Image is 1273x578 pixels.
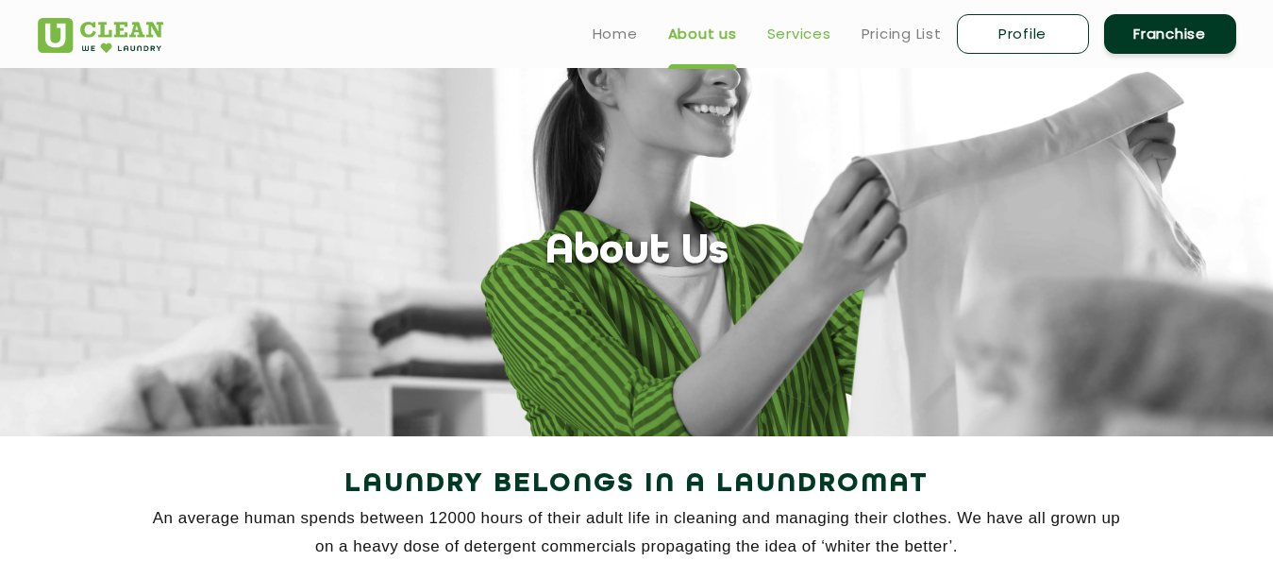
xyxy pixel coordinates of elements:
a: Profile [957,14,1089,54]
h2: Laundry Belongs in a Laundromat [38,462,1236,507]
p: An average human spends between 12000 hours of their adult life in cleaning and managing their cl... [38,504,1236,561]
a: Pricing List [862,23,942,45]
h1: About Us [545,229,729,277]
a: Franchise [1104,14,1236,54]
a: Services [767,23,831,45]
img: UClean Laundry and Dry Cleaning [38,18,163,53]
a: Home [593,23,638,45]
a: About us [668,23,737,45]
